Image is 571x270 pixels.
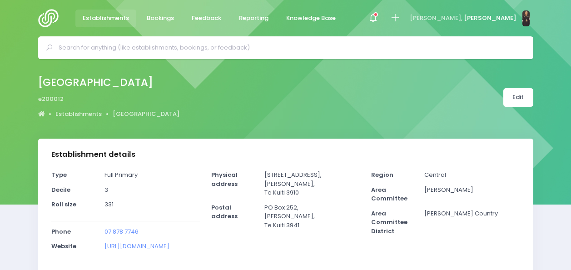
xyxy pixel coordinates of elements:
h2: [GEOGRAPHIC_DATA] [38,76,172,89]
strong: Physical address [211,170,238,188]
h3: Establishment details [51,150,135,159]
a: Establishments [55,110,102,119]
a: Establishments [75,10,137,27]
a: Feedback [184,10,229,27]
a: Edit [503,88,533,107]
span: Knowledge Base [286,14,336,23]
strong: Region [371,170,393,179]
span: Bookings [147,14,174,23]
strong: Area Committee District [371,209,407,235]
strong: Decile [51,185,70,194]
a: Bookings [139,10,182,27]
strong: Postal address [211,203,238,221]
p: PO Box 252, [PERSON_NAME], Te Kuiti 3941 [264,203,360,230]
a: Knowledge Base [279,10,343,27]
img: N [522,10,530,26]
a: [URL][DOMAIN_NAME] [104,242,169,250]
span: [PERSON_NAME] [464,14,516,23]
p: 331 [104,200,200,209]
img: Logo [38,9,64,27]
strong: Area Committee [371,185,407,203]
span: Establishments [83,14,129,23]
strong: Website [51,242,76,250]
p: [STREET_ADDRESS], [PERSON_NAME], Te Kuiti 3910 [264,170,360,197]
strong: Type [51,170,67,179]
strong: Roll size [51,200,76,209]
a: 07 878 7746 [104,227,139,236]
a: [GEOGRAPHIC_DATA] [113,110,179,119]
span: e200012 [38,95,64,104]
a: Reporting [232,10,276,27]
input: Search for anything (like establishments, bookings, or feedback) [59,41,521,55]
span: [PERSON_NAME], [410,14,462,23]
p: [PERSON_NAME] [424,185,520,195]
p: Full Primary [104,170,200,180]
p: 3 [104,185,200,195]
p: Central [424,170,520,180]
span: Feedback [192,14,221,23]
strong: Phone [51,227,71,236]
span: Reporting [239,14,268,23]
p: [PERSON_NAME] Country [424,209,520,218]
